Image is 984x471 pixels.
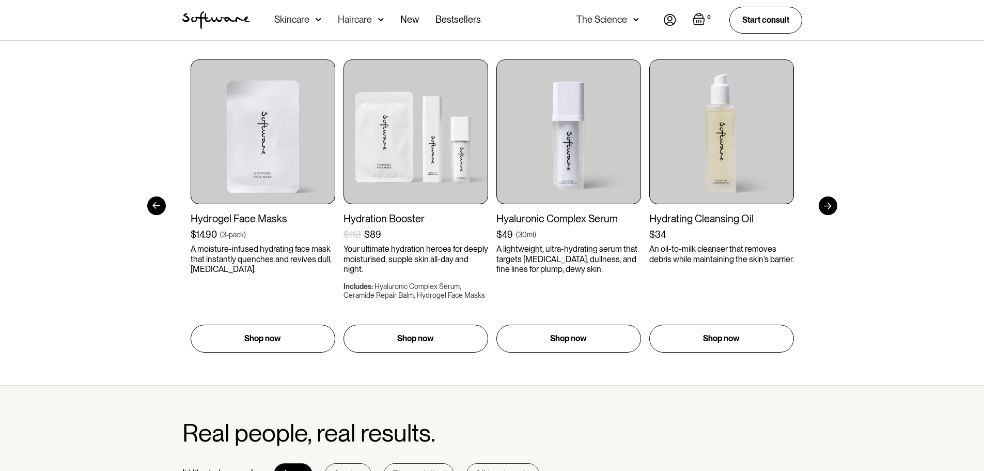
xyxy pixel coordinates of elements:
p: Shop now [244,332,281,345]
div: The Science [576,14,627,25]
div: Hyaluronic Complex Serum [496,212,641,225]
div: ) [534,230,536,240]
div: ( [516,230,518,240]
div: $14.90 [191,229,217,240]
div: ( [220,230,222,240]
img: arrow down [316,14,321,25]
div: Hydration Booster [343,212,488,225]
img: Software Logo [182,11,249,29]
div: Haircare [338,14,372,25]
p: Your ultimate hydration heroes for deeply moisturised, supple skin all-day and night. [343,244,488,274]
div: $89 [364,229,381,240]
div: Hydrogel Face Masks [191,212,335,225]
div: $49 [496,229,513,240]
div: Skincare [274,14,309,25]
p: Shop now [550,332,587,345]
p: Shop now [703,332,740,345]
h2: Real people, real results. [182,419,435,447]
p: Shop now [397,332,434,345]
p: An oil-to-milk cleanser that removes debris while maintaining the skin’s barrier. [649,244,794,264]
img: arrow down [633,14,639,25]
div: 30ml [518,230,534,240]
a: Hydrating Cleansing Oil$34An oil-to-milk cleanser that removes debris while maintaining the skin’... [649,59,794,353]
a: Hydrogel Face Masks$14.90(3-pack)A moisture-infused hydrating face mask that instantly quenches a... [191,59,335,353]
a: Open empty cart [693,13,713,27]
div: 3-pack [222,230,244,240]
img: arrow down [378,14,384,25]
a: Hyaluronic Complex Serum$49(30ml)A lightweight, ultra-hydrating serum that targets [MEDICAL_DATA]... [496,59,641,353]
a: home [182,11,249,29]
div: Hydrating Cleansing Oil [649,212,794,225]
div: $34 [649,229,666,240]
div: $113 [343,229,361,240]
a: Start consult [729,7,802,33]
a: Hydration Booster$113$89Your ultimate hydration heroes for deeply moisturised, supple skin all-da... [343,59,488,353]
div: ) [244,230,246,240]
div: 0 [705,13,713,22]
div: Hyaluronic Complex Serum, Ceramide Repair Balm, Hydrogel Face Masks [343,282,485,299]
p: A moisture-infused hydrating face mask that instantly quenches and revives dull, [MEDICAL_DATA]. [191,244,335,274]
div: Includes: [343,282,373,291]
p: A lightweight, ultra-hydrating serum that targets [MEDICAL_DATA], dullness, and fine lines for pl... [496,244,641,274]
